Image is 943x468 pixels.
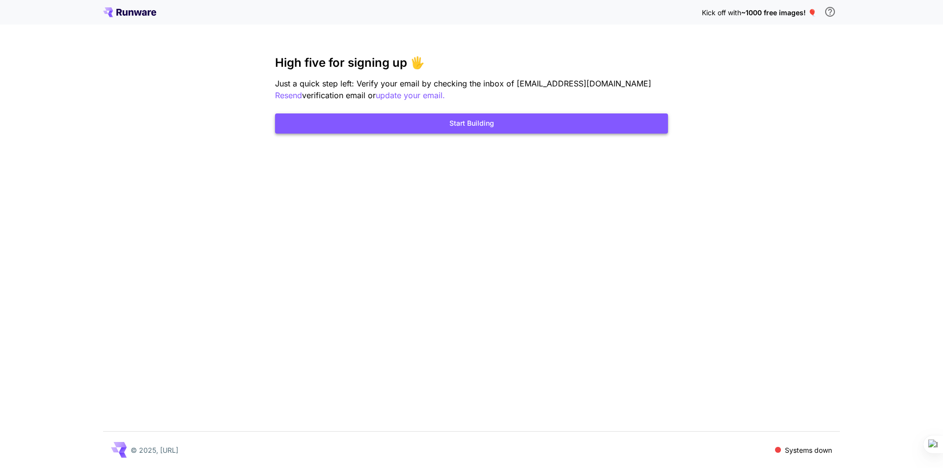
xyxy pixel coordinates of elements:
button: update your email. [376,89,445,102]
span: verification email or [302,90,376,100]
p: Systems down [785,445,832,455]
span: Kick off with [702,8,741,17]
button: Resend [275,89,302,102]
h3: High five for signing up 🖐️ [275,56,668,70]
button: In order to qualify for free credit, you need to sign up with a business email address and click ... [820,2,840,22]
p: © 2025, [URL] [131,445,178,455]
button: Start Building [275,113,668,134]
span: Just a quick step left: Verify your email by checking the inbox of [EMAIL_ADDRESS][DOMAIN_NAME] [275,79,651,88]
span: ~1000 free images! 🎈 [741,8,816,17]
